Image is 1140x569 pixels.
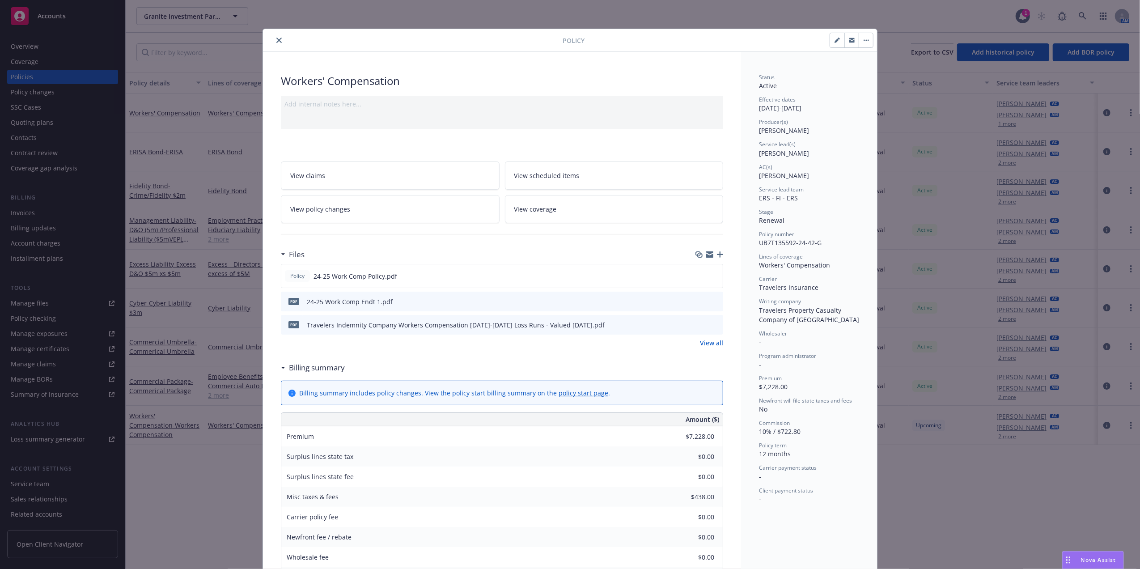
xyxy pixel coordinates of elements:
span: Surplus lines state fee [287,472,354,481]
span: Amount ($) [686,415,719,424]
button: preview file [712,320,720,330]
input: 0.00 [661,510,720,524]
span: Travelers Property Casualty Company of [GEOGRAPHIC_DATA] [759,306,859,324]
span: Newfront fee / rebate [287,533,352,541]
span: pdf [288,321,299,328]
span: View policy changes [290,204,350,214]
span: Policy term [759,442,787,449]
div: Drag to move [1063,552,1074,569]
span: 10% / $722.80 [759,427,801,436]
span: [PERSON_NAME] [759,126,809,135]
span: 24-25 Work Comp Policy.pdf [314,272,397,281]
h3: Billing summary [289,362,345,374]
span: Misc taxes & fees [287,493,339,501]
span: [PERSON_NAME] [759,149,809,157]
span: Lines of coverage [759,253,803,260]
span: - [759,338,761,346]
div: [DATE] - [DATE] [759,96,859,113]
span: No [759,405,767,413]
span: [PERSON_NAME] [759,171,809,180]
span: Policy number [759,230,794,238]
span: Program administrator [759,352,816,360]
span: Renewal [759,216,784,225]
a: View policy changes [281,195,500,223]
a: View all [700,338,723,348]
button: preview file [712,297,720,306]
div: Files [281,249,305,260]
span: - [759,472,761,481]
div: Add internal notes here... [284,99,720,109]
span: Surplus lines state tax [287,452,353,461]
span: - [759,360,761,369]
button: close [274,35,284,46]
span: 12 months [759,450,791,458]
div: 24-25 Work Comp Endt 1.pdf [307,297,393,306]
span: Carrier policy fee [287,513,338,521]
input: 0.00 [661,490,720,504]
button: download file [697,297,704,306]
span: View scheduled items [514,171,580,180]
span: - [759,495,761,503]
span: Carrier [759,275,777,283]
span: $7,228.00 [759,382,788,391]
span: Policy [288,272,306,280]
span: Travelers Insurance [759,283,818,292]
div: Billing summary includes policy changes. View the policy start billing summary on the . [299,388,610,398]
button: Nova Assist [1062,551,1124,569]
span: Nova Assist [1081,556,1116,564]
span: Commission [759,419,790,427]
input: 0.00 [661,430,720,443]
span: Active [759,81,777,90]
input: 0.00 [661,470,720,484]
div: Workers' Compensation [759,260,859,270]
span: Status [759,73,775,81]
span: Writing company [759,297,801,305]
span: Wholesale fee [287,553,329,561]
span: Service lead(s) [759,140,796,148]
span: Client payment status [759,487,813,494]
input: 0.00 [661,531,720,544]
span: pdf [288,298,299,305]
a: View coverage [505,195,724,223]
span: AC(s) [759,163,772,171]
span: Service lead team [759,186,804,193]
button: preview file [711,272,719,281]
a: View claims [281,161,500,190]
span: Premium [759,374,782,382]
button: download file [697,272,704,281]
span: Premium [287,432,314,441]
div: Workers' Compensation [281,73,723,89]
span: ERS - FI - ERS [759,194,798,202]
a: View scheduled items [505,161,724,190]
span: Producer(s) [759,118,788,126]
h3: Files [289,249,305,260]
div: Billing summary [281,362,345,374]
span: View coverage [514,204,557,214]
input: 0.00 [661,450,720,463]
span: Effective dates [759,96,796,103]
span: UB7T135592-24-42-G [759,238,822,247]
span: Carrier payment status [759,464,817,471]
div: Travelers Indemnity Company Workers Compensation [DATE]-[DATE] Loss Runs - Valued [DATE].pdf [307,320,605,330]
span: Stage [759,208,773,216]
span: Policy [563,36,585,45]
a: policy start page [559,389,608,397]
span: Newfront will file state taxes and fees [759,397,852,404]
span: Wholesaler [759,330,787,337]
span: View claims [290,171,325,180]
input: 0.00 [661,551,720,564]
button: download file [697,320,704,330]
